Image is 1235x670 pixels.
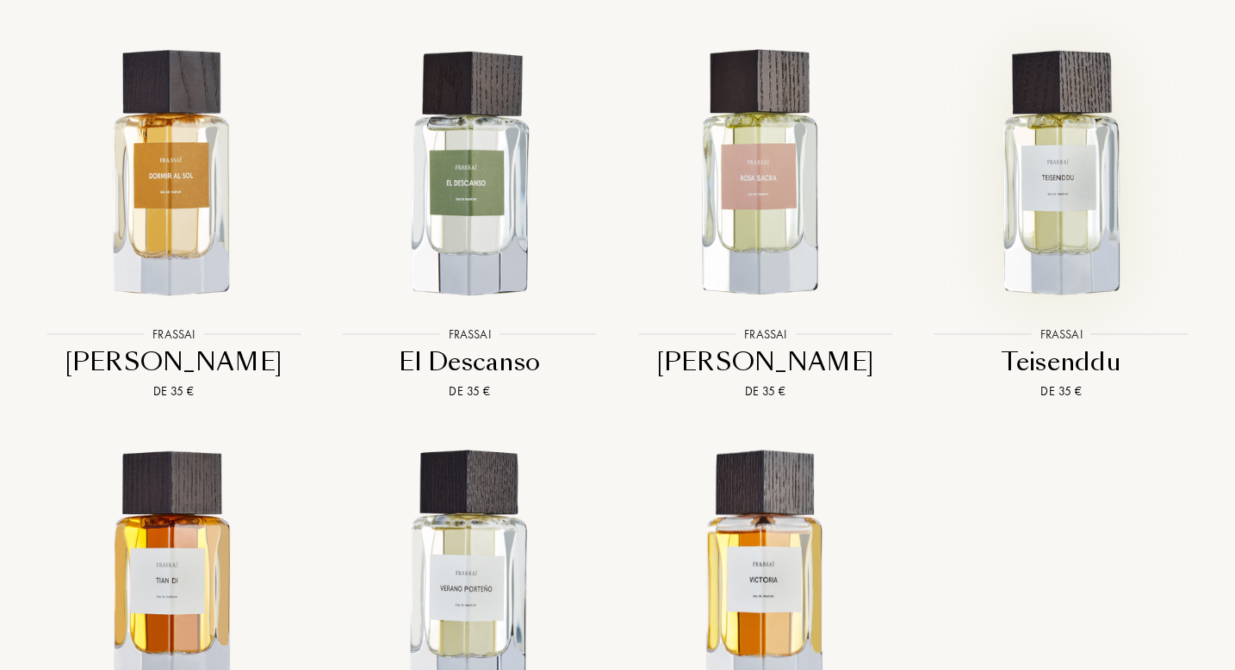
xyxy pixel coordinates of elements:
div: De 35 € [921,382,1203,400]
div: Frassai [735,325,795,343]
a: Rosa Sacra FrassaiFrassai[PERSON_NAME]De 35 € [617,22,914,422]
a: Dormir Al Sol FrassaiFrassai[PERSON_NAME]De 35 € [26,22,322,422]
div: [PERSON_NAME] [33,345,315,379]
a: El Descanso FrassaiFrassaiEl DescansoDe 35 € [322,22,618,422]
div: [PERSON_NAME] [624,345,907,379]
div: Frassai [144,325,203,343]
a: Teisenddu FrassaiFrassaiTeisendduDe 35 € [914,22,1210,422]
div: De 35 € [329,382,611,400]
img: El Descanso Frassai [337,40,603,307]
div: Teisenddu [921,345,1203,379]
img: Rosa Sacra Frassai [632,40,898,307]
div: Frassai [440,325,500,343]
div: El Descanso [329,345,611,379]
img: Dormir Al Sol Frassai [40,40,307,307]
div: Frassai [1032,325,1091,343]
div: De 35 € [624,382,907,400]
img: Teisenddu Frassai [928,40,1195,307]
div: De 35 € [33,382,315,400]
